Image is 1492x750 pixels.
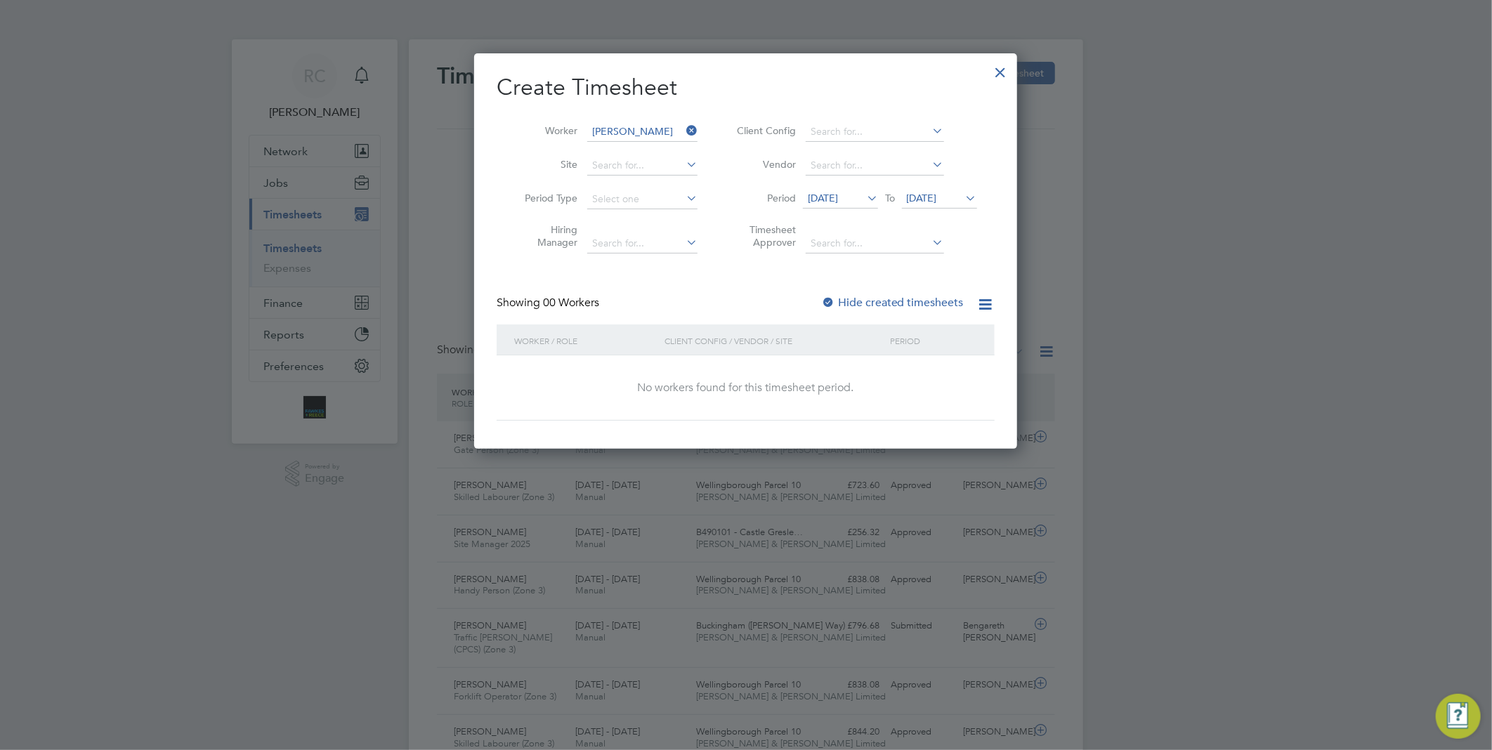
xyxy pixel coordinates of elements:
label: Site [514,158,577,171]
div: Client Config / Vendor / Site [661,324,886,357]
label: Hide created timesheets [821,296,964,310]
label: Vendor [733,158,796,171]
span: [DATE] [808,192,838,204]
input: Search for... [806,156,944,176]
div: Showing [497,296,602,310]
div: No workers found for this timesheet period. [511,381,981,395]
div: Period [886,324,981,357]
label: Hiring Manager [514,223,577,249]
input: Search for... [806,234,944,254]
span: 00 Workers [543,296,599,310]
label: Client Config [733,124,796,137]
input: Select one [587,190,698,209]
input: Search for... [587,234,698,254]
input: Search for... [806,122,944,142]
div: Worker / Role [511,324,661,357]
label: Timesheet Approver [733,223,796,249]
label: Period Type [514,192,577,204]
h2: Create Timesheet [497,73,995,103]
button: Engage Resource Center [1436,694,1481,739]
span: To [881,189,899,207]
span: [DATE] [907,192,937,204]
label: Worker [514,124,577,137]
label: Period [733,192,796,204]
input: Search for... [587,122,698,142]
input: Search for... [587,156,698,176]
